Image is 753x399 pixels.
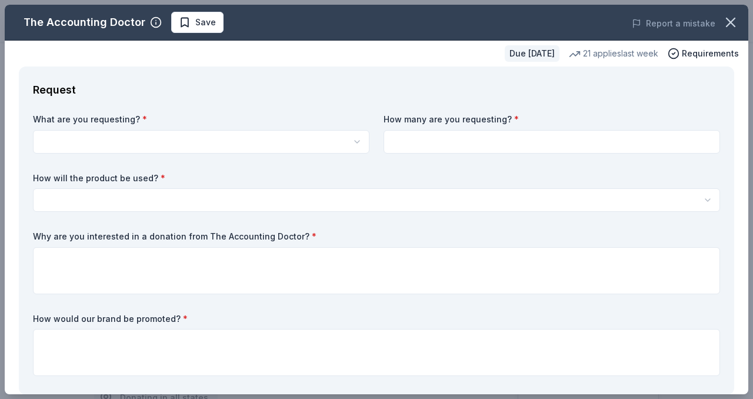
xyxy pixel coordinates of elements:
[24,13,145,32] div: The Accounting Doctor
[384,114,720,125] label: How many are you requesting?
[33,172,720,184] label: How will the product be used?
[632,16,715,31] button: Report a mistake
[171,12,224,33] button: Save
[569,46,658,61] div: 21 applies last week
[668,46,739,61] button: Requirements
[505,45,559,62] div: Due [DATE]
[33,313,720,325] label: How would our brand be promoted?
[33,81,720,99] div: Request
[195,15,216,29] span: Save
[33,114,369,125] label: What are you requesting?
[682,46,739,61] span: Requirements
[33,231,720,242] label: Why are you interested in a donation from The Accounting Doctor?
